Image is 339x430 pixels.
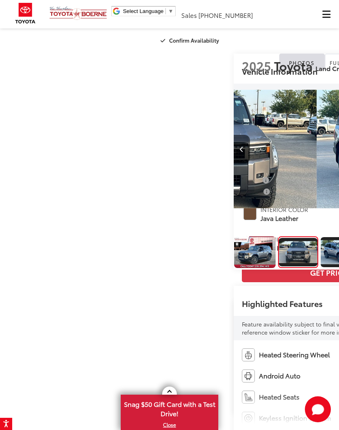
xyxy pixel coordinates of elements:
span: Select Language [123,8,163,14]
img: 2025 Toyota Land Cruiser Land Cruiser [278,241,317,263]
button: Confirm Availability [156,33,226,48]
span: Snag $50 Gift Card with a Test Drive! [122,395,217,420]
img: Vic Vaughan Toyota of Boerne [49,6,107,20]
span: Confirm Availability [169,37,219,44]
svg: Start Chat [305,396,331,422]
span: Android Auto [259,371,300,380]
span: ​ [165,8,166,14]
button: Previous image [234,135,250,163]
h2: Highlighted Features [242,299,323,308]
img: Heated Steering Wheel [242,348,255,361]
img: Heated Seats [242,391,255,404]
span: Heated Steering Wheel [259,350,330,359]
a: Select Language​ [123,8,173,14]
button: Toggle Chat Window [305,396,331,422]
span: [PHONE_NUMBER] [198,11,253,19]
span: Toyota [274,57,315,74]
span: 2025 [242,57,271,74]
a: Expand Photo 1 [278,236,318,268]
img: 2025 Toyota Land Cruiser Land Cruiser [233,236,276,268]
span: ▼ [168,8,173,14]
span: Sales [181,11,197,19]
a: Photos [279,54,325,70]
a: Expand Photo 0 [234,236,276,268]
img: Android Auto [242,369,255,382]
